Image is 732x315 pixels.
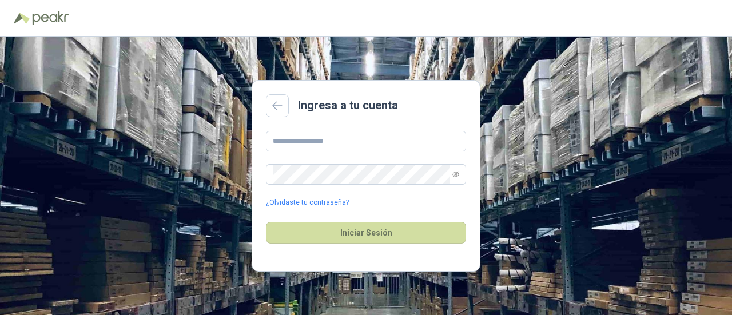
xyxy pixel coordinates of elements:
h2: Ingresa a tu cuenta [298,97,398,114]
img: Peakr [32,11,69,25]
span: eye-invisible [452,171,459,178]
img: Logo [14,13,30,24]
button: Iniciar Sesión [266,222,466,244]
a: ¿Olvidaste tu contraseña? [266,197,349,208]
